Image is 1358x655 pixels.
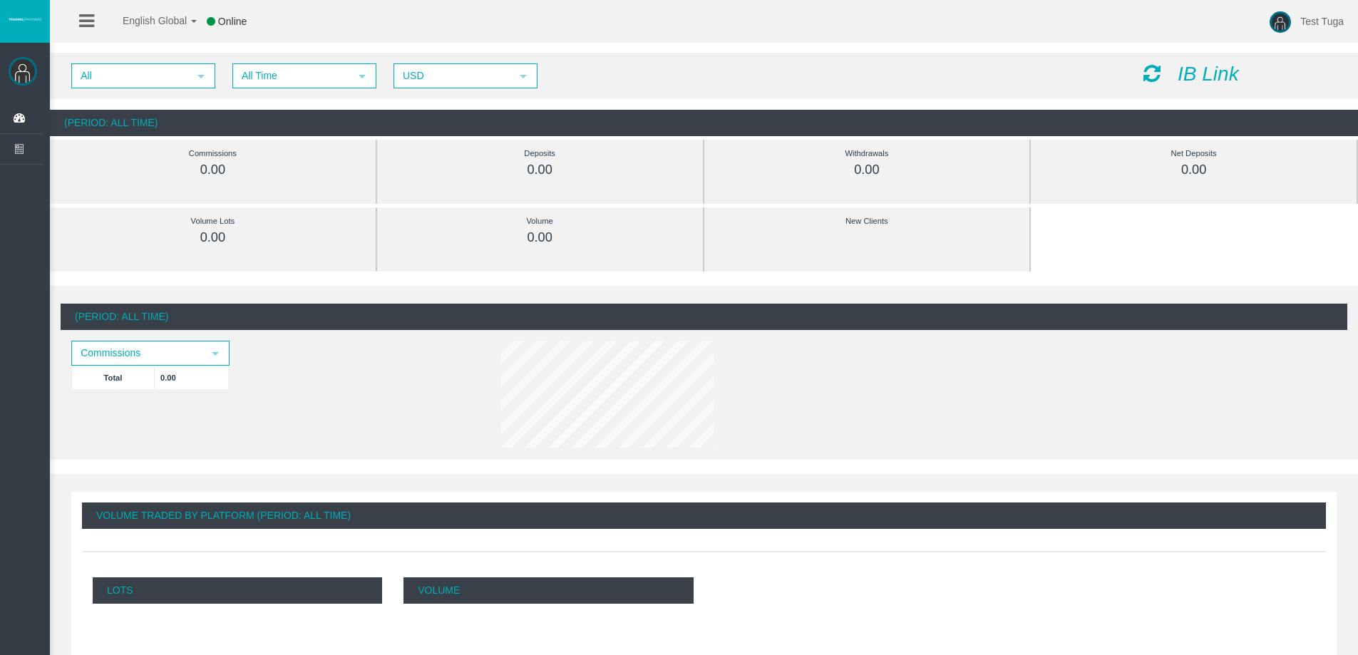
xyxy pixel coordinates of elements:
[82,213,344,229] div: Volume Lots
[82,162,344,178] div: 0.00
[73,65,188,87] span: All
[195,71,207,82] span: select
[93,577,382,604] p: Lots
[409,213,671,229] div: Volume
[1178,63,1239,85] i: IB Link
[1300,16,1344,27] span: Test Tuga
[409,162,671,178] div: 0.00
[1270,11,1291,33] img: user-image
[736,162,998,178] div: 0.00
[356,71,368,82] span: select
[7,16,43,22] img: logo.svg
[155,366,229,389] td: 0.00
[218,16,247,27] span: Online
[736,145,998,162] div: Withdrawals
[104,15,187,26] span: English Global
[1063,145,1324,162] div: Net Deposits
[395,65,510,87] span: USD
[234,65,349,87] span: All Time
[82,229,344,246] div: 0.00
[50,110,1358,136] div: (Period: All Time)
[73,342,202,364] span: Commissions
[210,348,221,359] span: select
[518,71,529,82] span: select
[1063,162,1324,178] div: 0.00
[82,502,1326,529] div: Volume Traded By Platform (Period: All Time)
[736,213,998,229] div: New Clients
[409,229,671,246] div: 0.00
[403,577,693,604] p: Volume
[61,304,1347,330] div: (Period: All Time)
[82,145,344,162] div: Commissions
[409,145,671,162] div: Deposits
[72,366,155,389] td: Total
[1143,63,1161,83] i: Reload Dashboard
